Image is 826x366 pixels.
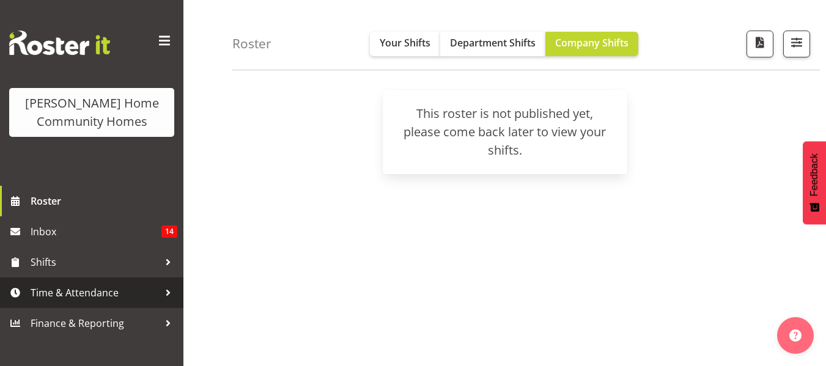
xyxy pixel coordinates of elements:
[31,253,159,271] span: Shifts
[21,94,162,131] div: [PERSON_NAME] Home Community Homes
[370,32,440,56] button: Your Shifts
[31,222,161,241] span: Inbox
[31,314,159,332] span: Finance & Reporting
[555,36,629,49] span: Company Shifts
[450,36,536,49] span: Department Shifts
[397,104,613,159] div: This roster is not published yet, please come back later to view your shifts.
[232,37,271,51] h4: Roster
[31,192,177,210] span: Roster
[9,31,110,55] img: Rosterit website logo
[380,36,430,49] span: Your Shifts
[440,32,545,56] button: Department Shifts
[31,284,159,302] span: Time & Attendance
[161,225,177,238] span: 14
[545,32,638,56] button: Company Shifts
[783,31,810,57] button: Filter Shifts
[809,153,820,196] span: Feedback
[747,31,773,57] button: Download a PDF of the roster according to the set date range.
[789,329,802,342] img: help-xxl-2.png
[803,141,826,224] button: Feedback - Show survey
